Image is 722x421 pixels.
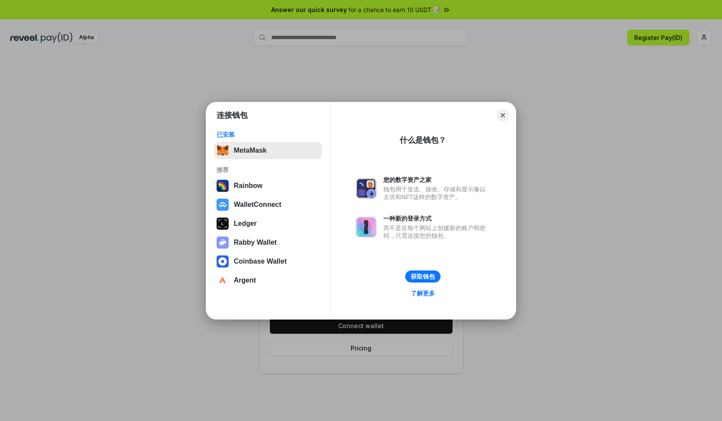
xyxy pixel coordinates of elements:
[217,218,229,230] img: svg+xml,%3Csvg%20xmlns%3D%22http%3A%2F%2Fwww.w3.org%2F2000%2Fsvg%22%20width%3D%2228%22%20height%3...
[497,109,509,121] button: Close
[356,217,376,237] img: svg+xml,%3Csvg%20xmlns%3D%22http%3A%2F%2Fwww.w3.org%2F2000%2Fsvg%22%20fill%3D%22none%22%20viewBox...
[383,176,490,184] div: 您的数字资产之家
[217,110,248,120] h1: 连接钱包
[234,220,257,227] div: Ledger
[217,166,319,174] div: 推荐
[217,131,319,138] div: 已安装
[234,182,263,190] div: Rainbow
[214,272,322,289] button: Argent
[356,178,376,199] img: svg+xml,%3Csvg%20xmlns%3D%22http%3A%2F%2Fwww.w3.org%2F2000%2Fsvg%22%20fill%3D%22none%22%20viewBox...
[406,288,440,299] a: 了解更多
[217,199,229,211] img: svg+xml,%3Csvg%20width%3D%2228%22%20height%3D%2228%22%20viewBox%3D%220%200%2028%2028%22%20fill%3D...
[214,177,322,194] button: Rainbow
[234,201,281,209] div: WalletConnect
[411,273,435,280] div: 获取钱包
[234,147,266,154] div: MetaMask
[411,289,435,297] div: 了解更多
[217,144,229,157] img: svg+xml,%3Csvg%20fill%3D%22none%22%20height%3D%2233%22%20viewBox%3D%220%200%2035%2033%22%20width%...
[234,277,256,284] div: Argent
[234,258,287,265] div: Coinbase Wallet
[383,185,490,201] div: 钱包用于发送、接收、存储和显示像以太坊和NFT这样的数字资产。
[217,237,229,249] img: svg+xml,%3Csvg%20xmlns%3D%22http%3A%2F%2Fwww.w3.org%2F2000%2Fsvg%22%20fill%3D%22none%22%20viewBox...
[217,255,229,267] img: svg+xml,%3Csvg%20width%3D%2228%22%20height%3D%2228%22%20viewBox%3D%220%200%2028%2028%22%20fill%3D...
[214,196,322,213] button: WalletConnect
[383,215,490,222] div: 一种新的登录方式
[214,142,322,159] button: MetaMask
[217,274,229,286] img: svg+xml,%3Csvg%20width%3D%2228%22%20height%3D%2228%22%20viewBox%3D%220%200%2028%2028%22%20fill%3D...
[214,215,322,232] button: Ledger
[405,270,441,283] button: 获取钱包
[400,135,446,145] div: 什么是钱包？
[214,253,322,270] button: Coinbase Wallet
[383,224,490,240] div: 而不是在每个网站上创建新的账户和密码，只需连接您的钱包。
[234,239,277,246] div: Rabby Wallet
[214,234,322,251] button: Rabby Wallet
[217,180,229,192] img: svg+xml,%3Csvg%20width%3D%22120%22%20height%3D%22120%22%20viewBox%3D%220%200%20120%20120%22%20fil...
